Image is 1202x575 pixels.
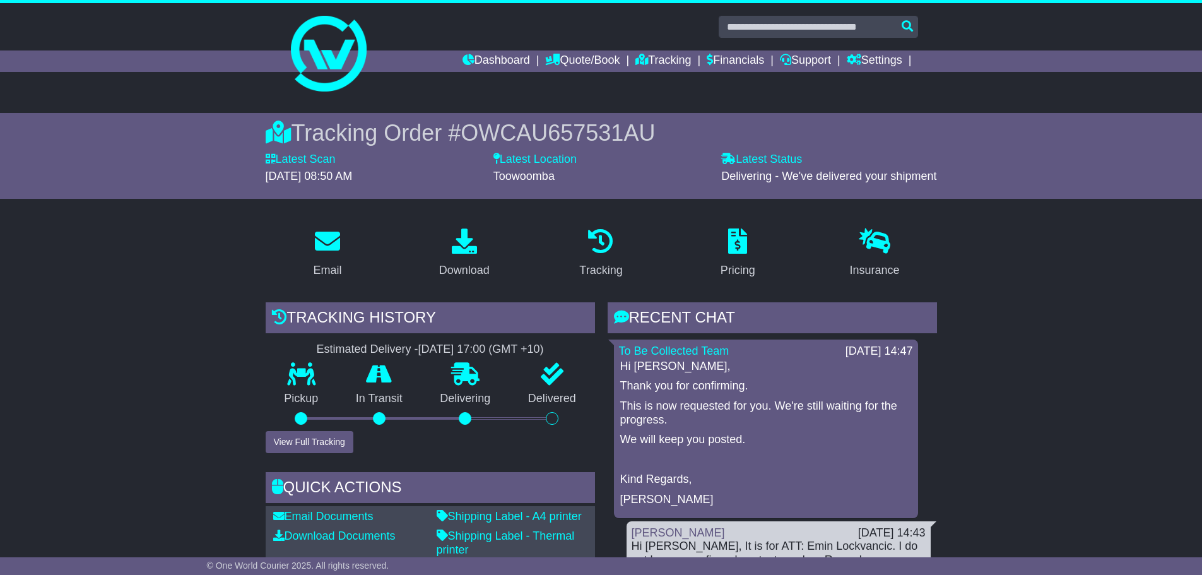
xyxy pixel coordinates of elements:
[571,224,630,283] a: Tracking
[313,262,341,279] div: Email
[620,400,912,427] p: This is now requested for you. We're still waiting for the progress.
[461,120,655,146] span: OWCAU657531AU
[620,433,912,447] p: We will keep you posted.
[266,119,937,146] div: Tracking Order #
[305,224,350,283] a: Email
[707,50,764,72] a: Financials
[545,50,620,72] a: Quote/Book
[509,392,595,406] p: Delivered
[619,345,729,357] a: To Be Collected Team
[721,170,936,182] span: Delivering - We've delivered your shipment
[421,392,510,406] p: Delivering
[437,510,582,523] a: Shipping Label - A4 printer
[620,473,912,487] p: Kind Regards,
[721,262,755,279] div: Pricing
[437,530,575,556] a: Shipping Label - Thermal printer
[635,50,691,72] a: Tracking
[493,170,555,182] span: Toowoomba
[493,153,577,167] label: Latest Location
[439,262,490,279] div: Download
[431,224,498,283] a: Download
[463,50,530,72] a: Dashboard
[620,379,912,393] p: Thank you for confirming.
[207,560,389,571] span: © One World Courier 2025. All rights reserved.
[266,343,595,357] div: Estimated Delivery -
[842,224,908,283] a: Insurance
[273,510,374,523] a: Email Documents
[266,431,353,453] button: View Full Tracking
[850,262,900,279] div: Insurance
[579,262,622,279] div: Tracking
[266,472,595,506] div: Quick Actions
[266,153,336,167] label: Latest Scan
[721,153,802,167] label: Latest Status
[847,50,902,72] a: Settings
[846,345,913,359] div: [DATE] 14:47
[620,360,912,374] p: Hi [PERSON_NAME],
[266,392,338,406] p: Pickup
[418,343,544,357] div: [DATE] 17:00 (GMT +10)
[712,224,763,283] a: Pricing
[266,170,353,182] span: [DATE] 08:50 AM
[632,526,725,539] a: [PERSON_NAME]
[620,493,912,507] p: [PERSON_NAME]
[273,530,396,542] a: Download Documents
[608,302,937,336] div: RECENT CHAT
[266,302,595,336] div: Tracking history
[858,526,926,540] div: [DATE] 14:43
[337,392,421,406] p: In Transit
[780,50,831,72] a: Support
